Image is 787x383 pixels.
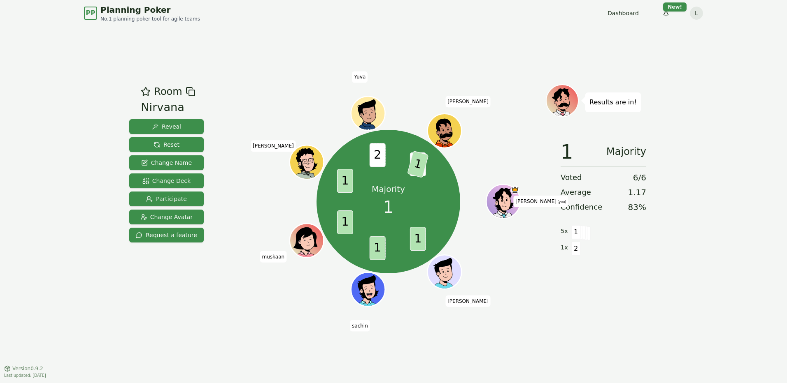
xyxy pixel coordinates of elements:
[561,142,573,162] span: 1
[129,137,204,152] button: Reset
[4,365,43,372] button: Version0.9.2
[561,172,582,183] span: Voted
[571,225,581,239] span: 1
[352,72,368,83] span: Click to change your name
[84,4,200,22] a: PPPlanning PokerNo.1 planning poker tool for agile teams
[136,231,197,239] span: Request a feature
[350,320,370,332] span: Click to change your name
[129,119,204,134] button: Reveal
[556,200,566,204] span: (you)
[445,96,491,108] span: Click to change your name
[561,243,568,252] span: 1 x
[445,295,491,307] span: Click to change your name
[571,242,581,256] span: 2
[86,8,95,18] span: PP
[100,16,200,22] span: No.1 planning poker tool for agile teams
[146,195,187,203] span: Participate
[561,227,568,236] span: 5 x
[487,185,519,217] button: Click to change your avatar
[511,185,519,194] span: Lokesh is the host
[690,7,703,20] button: L
[141,99,195,116] div: Nirvana
[663,2,687,12] div: New!
[129,191,204,206] button: Participate
[4,373,46,378] span: Last updated: [DATE]
[561,201,602,213] span: Confidence
[589,97,637,108] p: Results are in!
[129,228,204,242] button: Request a feature
[383,195,393,219] span: 1
[561,187,591,198] span: Average
[407,150,429,178] span: 1
[513,196,568,207] span: Click to change your name
[100,4,200,16] span: Planning Poker
[370,236,386,260] span: 1
[608,9,639,17] a: Dashboard
[628,201,646,213] span: 83 %
[338,169,354,193] span: 1
[141,159,192,167] span: Change Name
[142,177,191,185] span: Change Deck
[12,365,43,372] span: Version 0.9.2
[129,155,204,170] button: Change Name
[606,142,646,162] span: Majority
[154,141,179,149] span: Reset
[152,122,181,131] span: Reveal
[141,84,151,99] button: Add as favourite
[140,213,193,221] span: Change Avatar
[410,227,426,251] span: 1
[260,251,287,263] span: Click to change your name
[370,143,386,167] span: 2
[659,6,673,21] button: New!
[129,173,204,188] button: Change Deck
[129,210,204,224] button: Change Avatar
[633,172,646,183] span: 6 / 6
[372,183,405,195] p: Majority
[628,187,646,198] span: 1.17
[338,210,354,234] span: 1
[251,141,296,152] span: Click to change your name
[154,84,182,99] span: Room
